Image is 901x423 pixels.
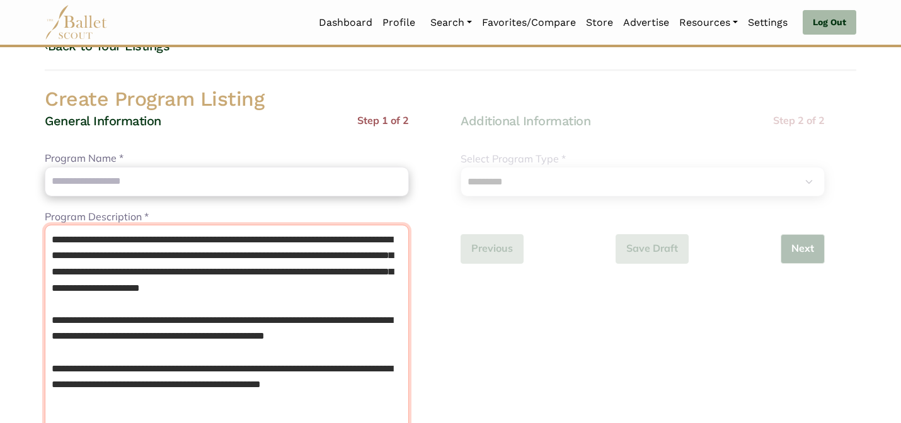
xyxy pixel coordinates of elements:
h2: Create Program Listing [35,86,866,113]
a: Settings [743,9,793,36]
p: Step 1 of 2 [357,113,409,129]
a: Favorites/Compare [477,9,581,36]
a: Log Out [803,10,856,35]
h4: General Information [45,113,161,129]
a: Search [425,9,477,36]
a: Store [581,9,618,36]
label: Program Name * [45,150,123,167]
a: Dashboard [314,9,377,36]
a: Advertise [618,9,674,36]
a: Profile [377,9,420,36]
a: Resources [674,9,743,36]
label: Program Description * [45,209,149,225]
